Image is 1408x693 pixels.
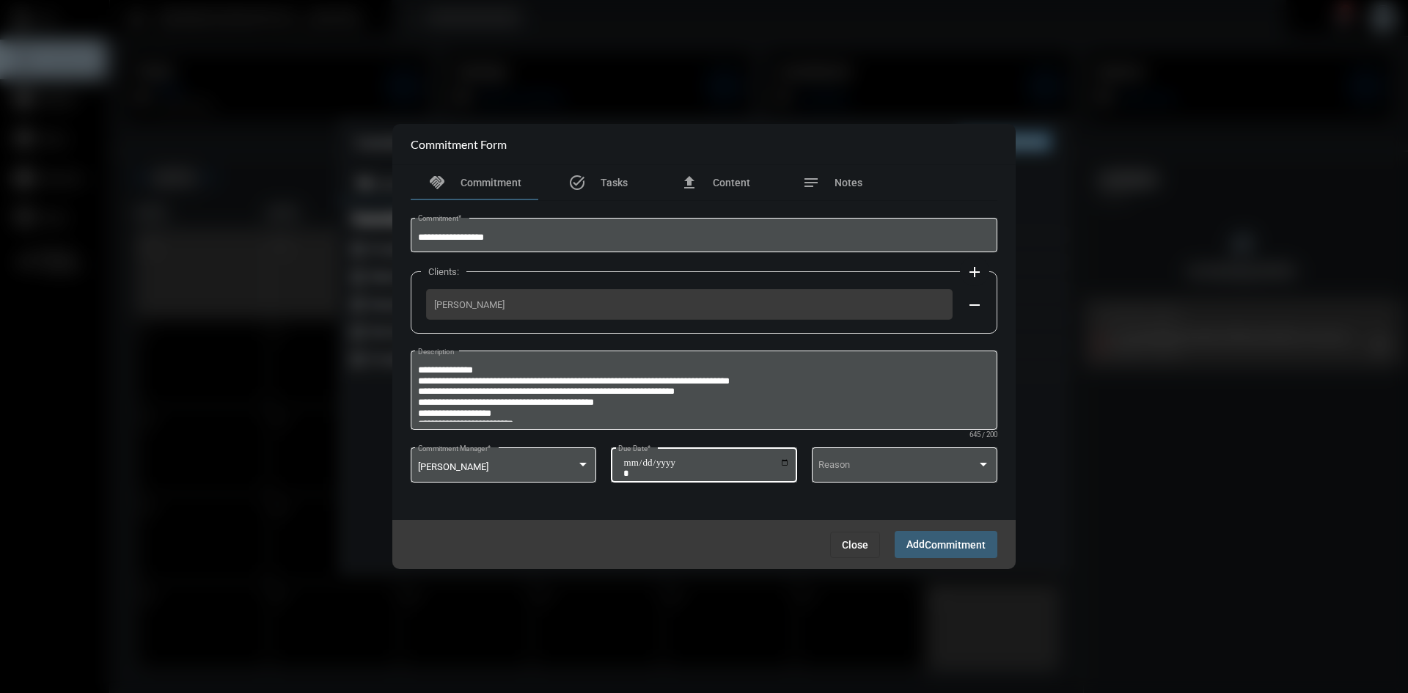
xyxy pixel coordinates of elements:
span: Commitment [925,539,986,551]
span: [PERSON_NAME] [434,299,945,310]
span: [PERSON_NAME] [418,461,488,472]
span: Notes [835,177,862,188]
mat-icon: task_alt [568,174,586,191]
span: Commitment [461,177,521,188]
button: AddCommitment [895,531,997,558]
mat-icon: remove [966,296,983,314]
span: Content [713,177,750,188]
mat-icon: notes [802,174,820,191]
mat-icon: handshake [428,174,446,191]
button: Close [830,532,880,558]
mat-hint: 645 / 200 [969,431,997,439]
span: Close [842,539,868,551]
mat-icon: add [966,263,983,281]
label: Clients: [421,266,466,277]
h2: Commitment Form [411,137,507,151]
span: Tasks [601,177,628,188]
mat-icon: file_upload [681,174,698,191]
span: Add [906,538,986,550]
